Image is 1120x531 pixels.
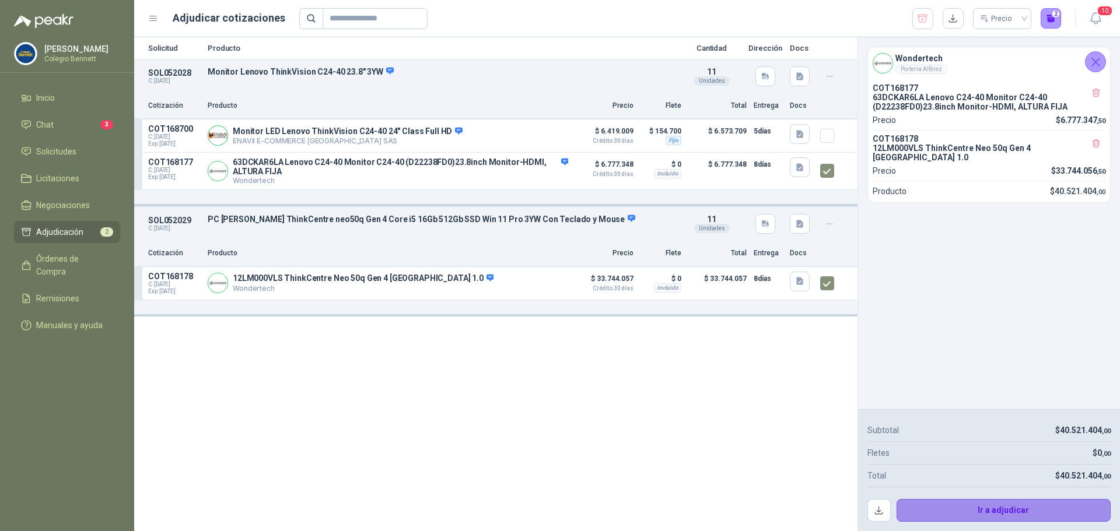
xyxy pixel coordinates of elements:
[36,252,109,278] span: Órdenes de Compra
[1093,446,1111,459] p: $
[36,145,76,158] span: Solicitudes
[873,143,1105,162] p: 12LM000VLS ThinkCentre Neo 50q Gen 4 [GEOGRAPHIC_DATA] 1.0
[790,44,813,52] p: Docs
[707,67,716,76] span: 11
[873,164,896,177] p: Precio
[208,66,675,77] p: Monitor Lenovo ThinkVision C24-40 23.8" 3YW
[14,287,120,310] a: Remisiones
[867,424,899,437] p: Subtotal
[980,10,1014,27] div: Precio
[575,138,633,144] span: Crédito 30 días
[36,199,90,212] span: Negociaciones
[640,157,681,171] p: $ 0
[1056,114,1105,126] p: $
[1055,469,1111,482] p: $
[666,136,681,145] div: Fijo
[14,167,120,189] a: Licitaciones
[1056,166,1105,175] span: 33.744.056
[148,157,201,167] p: COT168177
[688,157,747,185] p: $ 6.777.348
[148,68,201,78] p: SOL052028
[640,100,681,111] p: Flete
[14,14,73,28] img: Logo peakr
[895,52,947,65] h4: Wondertech
[575,100,633,111] p: Precio
[873,54,892,73] img: Company Logo
[640,248,681,259] p: Flete
[148,44,201,52] p: Solicitud
[1085,51,1106,72] button: Cerrar
[754,272,783,286] p: 8 días
[14,194,120,216] a: Negociaciones
[233,284,494,293] p: Wondertech
[208,248,568,259] p: Producto
[688,100,747,111] p: Total
[682,44,741,52] p: Cantidad
[1060,471,1111,480] span: 40.521.404
[688,272,747,295] p: $ 33.744.057
[233,176,568,185] p: Wondertech
[1055,187,1105,196] span: 40.521.404
[654,283,681,293] div: Incluido
[1097,188,1105,196] span: ,00
[36,226,83,238] span: Adjudicación
[14,314,120,336] a: Manuales y ayuda
[873,185,907,198] p: Producto
[1102,473,1111,480] span: ,00
[694,224,730,233] div: Unidades
[575,248,633,259] p: Precio
[1097,117,1105,125] span: ,50
[36,92,55,104] span: Inicio
[707,214,716,224] span: 11
[36,172,79,185] span: Licitaciones
[640,272,681,286] p: $ 0
[790,100,813,111] p: Docs
[233,126,463,137] p: Monitor LED Lenovo ThinkVision C24-40 24" Class Full HD
[208,161,228,181] img: Company Logo
[873,93,1105,111] p: 63DCKAR6LA Lenovo C24-40 Monitor C24-40 (D22238FD0)23.8inch Monitor-HDMI, ALTURA FIJA
[148,100,201,111] p: Cotización
[148,78,201,85] p: C: [DATE]
[754,100,783,111] p: Entrega
[14,140,120,163] a: Solicitudes
[1097,5,1113,16] span: 10
[14,114,120,136] a: Chat3
[867,469,886,482] p: Total
[1097,448,1111,458] span: 0
[233,136,463,145] p: ENAVII E-COMMERCE [GEOGRAPHIC_DATA] SAS
[790,248,813,259] p: Docs
[1097,168,1105,175] span: ,50
[688,124,747,147] p: $ 6.573.709
[1060,115,1105,125] span: 6.777.347
[1055,424,1111,437] p: $
[148,133,201,140] span: C: [DATE]
[654,169,681,178] div: Incluido
[873,114,896,126] p: Precio
[575,286,633,291] span: Crédito 30 días
[208,126,228,145] img: Company Logo
[1102,450,1111,458] span: ,00
[867,446,890,459] p: Fletes
[1085,8,1106,29] button: 10
[100,120,113,129] span: 3
[14,87,120,109] a: Inicio
[208,273,228,293] img: Company Logo
[173,10,285,26] h1: Adjudicar cotizaciones
[148,124,201,133] p: COT168700
[640,124,681,138] p: $ 154.700
[1102,427,1111,435] span: ,00
[688,248,747,259] p: Total
[873,134,1105,143] p: COT168178
[748,44,783,52] p: Dirección
[754,157,783,171] p: 8 días
[148,248,201,259] p: Cotización
[694,76,730,86] div: Unidades
[1051,164,1105,177] p: $
[208,44,675,52] p: Producto
[148,140,201,147] span: Exp: [DATE]
[897,499,1111,522] button: Ir a adjudicar
[1041,8,1062,29] button: 2
[44,55,117,62] p: Colegio Bennett
[575,157,633,177] p: $ 6.777.348
[233,273,494,284] p: 12LM000VLS ThinkCentre Neo 50q Gen 4 [GEOGRAPHIC_DATA] 1.0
